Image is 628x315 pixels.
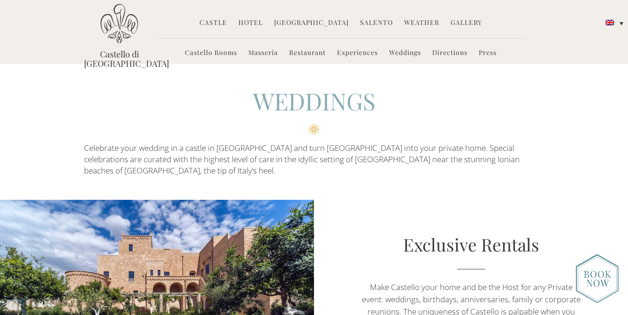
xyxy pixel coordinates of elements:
a: Press [479,48,497,59]
a: Hotel [238,18,263,29]
img: English [605,20,614,25]
a: Castle [199,18,227,29]
a: Masseria [248,48,278,59]
a: Experiences [337,48,378,59]
a: Salento [360,18,393,29]
img: Castello di Ugento [100,4,138,44]
a: Gallery [451,18,482,29]
a: Exclusive Rentals [403,233,539,256]
a: Weather [404,18,439,29]
img: enquire_today_weddings_page.png [576,254,619,303]
a: Weddings [389,48,421,59]
a: [GEOGRAPHIC_DATA] [274,18,349,29]
p: Celebrate your wedding in a castle in [GEOGRAPHIC_DATA] and turn [GEOGRAPHIC_DATA] into your priv... [84,142,544,177]
h2: WEDDINGS [84,85,544,134]
a: Directions [432,48,467,59]
a: Castello Rooms [185,48,237,59]
a: Castello di [GEOGRAPHIC_DATA] [84,49,154,68]
a: Restaurant [289,48,326,59]
img: new-booknow.png [576,254,619,303]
